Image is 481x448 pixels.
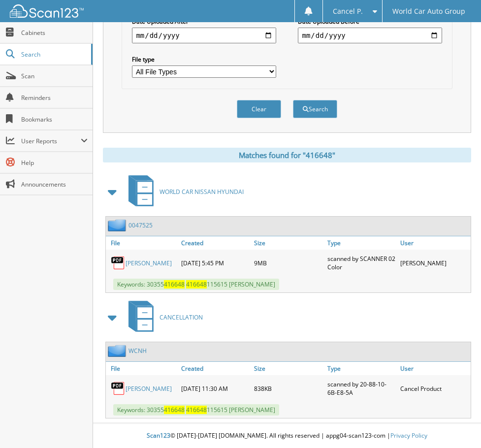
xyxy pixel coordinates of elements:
[128,221,153,229] a: 0047525
[392,8,465,14] span: World Car Auto Group
[111,381,126,396] img: PDF.png
[123,298,203,337] a: CANCELLATION
[325,236,398,250] a: Type
[113,404,279,416] span: Keywords: 30355 115615 [PERSON_NAME]
[390,431,427,440] a: Privacy Policy
[398,362,471,375] a: User
[128,347,147,355] a: WCNH
[106,236,179,250] a: File
[106,362,179,375] a: File
[398,236,471,250] a: User
[164,280,185,288] span: 416648
[325,362,398,375] a: Type
[186,280,207,288] span: 416648
[108,345,128,357] img: folder2.png
[21,72,88,80] span: Scan
[298,28,442,43] input: end
[325,378,398,399] div: scanned by 20-88-10-6B-E8-5A
[111,256,126,270] img: PDF.png
[179,362,252,375] a: Created
[21,29,88,37] span: Cabinets
[325,252,398,274] div: scanned by SCANNER 02 Color
[293,100,337,118] button: Search
[432,401,481,448] iframe: Chat Widget
[108,219,128,231] img: folder2.png
[164,406,185,414] span: 416648
[126,384,172,393] a: [PERSON_NAME]
[252,236,324,250] a: Size
[179,236,252,250] a: Created
[126,259,172,267] a: [PERSON_NAME]
[21,94,88,102] span: Reminders
[398,252,471,274] div: [PERSON_NAME]
[21,50,86,59] span: Search
[179,252,252,274] div: [DATE] 5:45 PM
[147,431,170,440] span: Scan123
[93,424,481,448] div: © [DATE]-[DATE] [DOMAIN_NAME]. All rights reserved | appg04-scan123-com |
[21,159,88,167] span: Help
[10,4,84,18] img: scan123-logo-white.svg
[252,252,324,274] div: 9MB
[132,28,276,43] input: start
[160,188,244,196] span: WORLD CAR NISSAN HYUNDAI
[113,279,279,290] span: Keywords: 30355 115615 [PERSON_NAME]
[103,148,471,162] div: Matches found for "416648"
[237,100,281,118] button: Clear
[21,137,81,145] span: User Reports
[333,8,363,14] span: Cancel P.
[398,378,471,399] div: Cancel Product
[132,55,276,64] label: File type
[21,180,88,189] span: Announcements
[186,406,207,414] span: 416648
[252,362,324,375] a: Size
[179,378,252,399] div: [DATE] 11:30 AM
[21,115,88,124] span: Bookmarks
[160,313,203,321] span: CANCELLATION
[252,378,324,399] div: 838KB
[123,172,244,211] a: WORLD CAR NISSAN HYUNDAI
